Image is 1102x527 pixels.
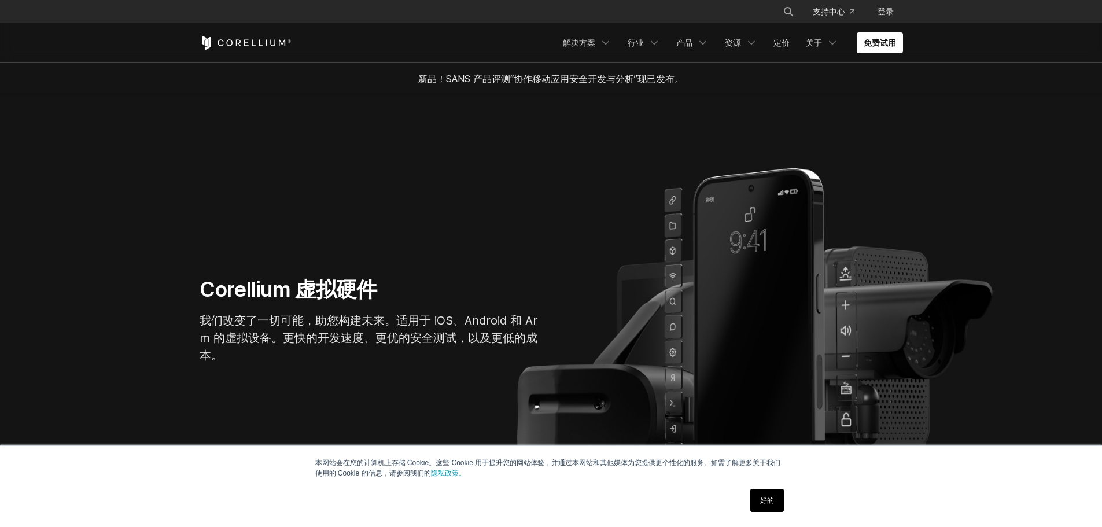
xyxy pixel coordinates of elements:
[510,73,637,84] a: “协作移动应用安全开发与分析”
[769,1,903,22] div: 导航菜单
[200,277,377,302] font: Corellium 虚拟硬件
[431,469,466,477] a: 隐私政策。
[813,6,845,16] font: 支持中心
[200,36,292,50] a: 科雷利姆之家
[864,38,896,47] font: 免费试用
[418,73,510,84] font: 新品！SANS 产品评测
[773,38,790,47] font: 定价
[778,1,799,22] button: 搜索
[725,38,741,47] font: 资源
[200,314,537,362] font: 我们改变了一切可能，助您构建未来。适用于 iOS、Android 和 Arm 的虚拟设备。更快的开发速度、更优的安全测试，以及更低的成本。
[760,496,774,504] font: 好的
[806,38,822,47] font: 关于
[628,38,644,47] font: 行业
[750,489,784,512] a: 好的
[878,6,894,16] font: 登录
[563,38,595,47] font: 解决方案
[676,38,692,47] font: 产品
[556,32,903,53] div: 导航菜单
[637,73,684,84] font: 现已发布。
[315,459,781,477] font: 本网站会在您的计算机上存储 Cookie。这些 Cookie 用于提升您的网站体验，并通过本网站和其他媒体为您提供更个性化的服务。如需了解更多关于我们使用的 Cookie 的信息，请参阅我们的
